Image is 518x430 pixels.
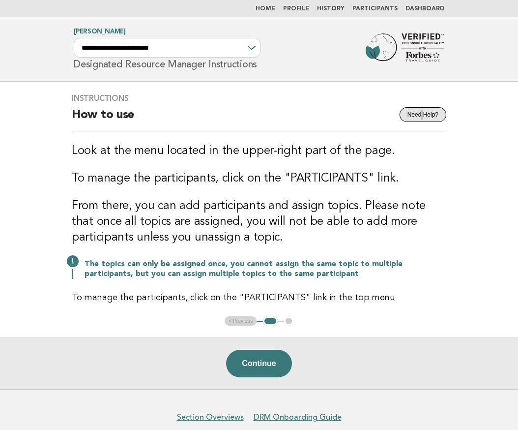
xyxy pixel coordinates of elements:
h3: Instructions [72,93,446,103]
h3: Look at the menu located in the upper-right part of the page. [72,143,446,159]
button: Continue [226,350,291,377]
h3: From there, you can add participants and assign topics. Please note that once all topics are assi... [72,198,446,246]
a: Home [256,6,275,12]
a: [PERSON_NAME] [74,29,126,35]
button: Need Help? [400,107,446,122]
p: To manage the participants, click on the "PARTICIPANTS" link in the top menu [72,291,446,305]
a: Section Overviews [177,412,244,422]
img: Forbes Travel Guide [366,33,444,65]
h1: Designated Resource Manager Instructions [74,29,260,69]
a: Dashboard [405,6,444,12]
button: 1 [263,316,277,326]
a: Participants [352,6,398,12]
a: Profile [283,6,309,12]
a: DRM Onboarding Guide [254,412,342,422]
h3: To manage the participants, click on the "PARTICIPANTS" link. [72,171,446,186]
h2: How to use [72,107,446,131]
a: History [317,6,345,12]
p: The topics can only be assigned once, you cannot assign the same topic to multiple participants, ... [85,259,446,279]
